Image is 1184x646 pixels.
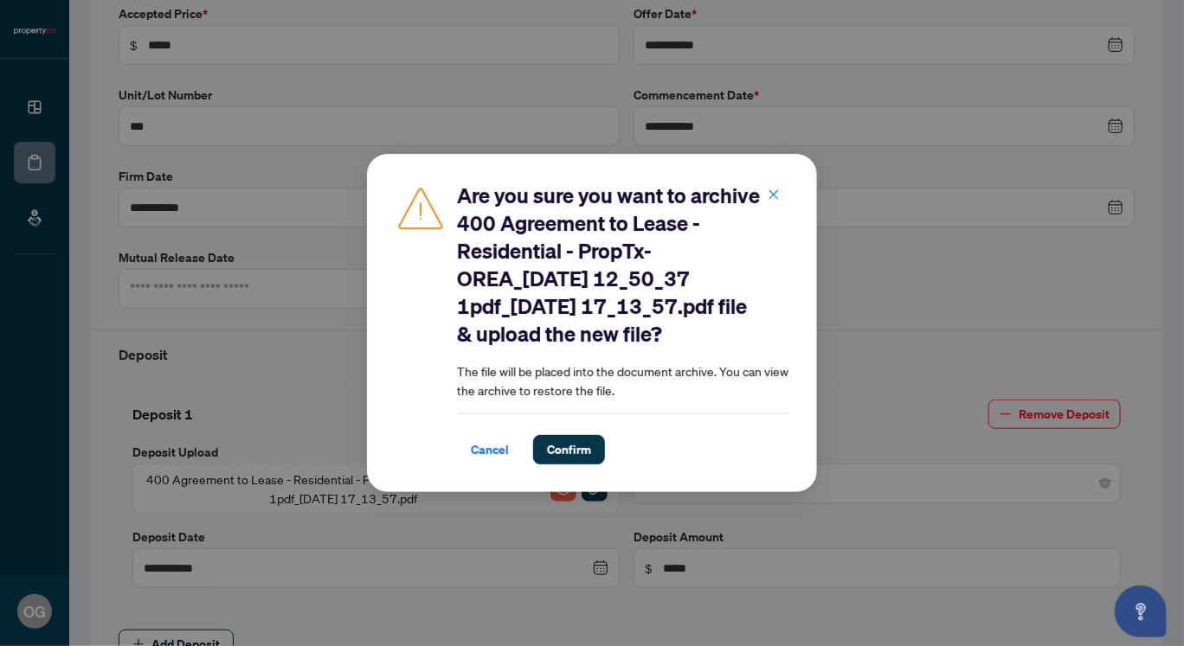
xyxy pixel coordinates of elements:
button: Cancel [457,435,523,464]
button: Confirm [533,435,605,464]
span: Confirm [547,436,591,464]
h2: Are you sure you want to archive 400 Agreement to Lease - Residential - PropTx-OREA_[DATE] 12_50_... [457,182,789,348]
div: The file will be placed into the document archive. You can view the archive to restore the file. [457,182,789,464]
button: Open asap [1115,585,1167,637]
span: close [768,189,780,201]
span: Cancel [471,436,509,464]
img: Caution Icon [395,182,447,233]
